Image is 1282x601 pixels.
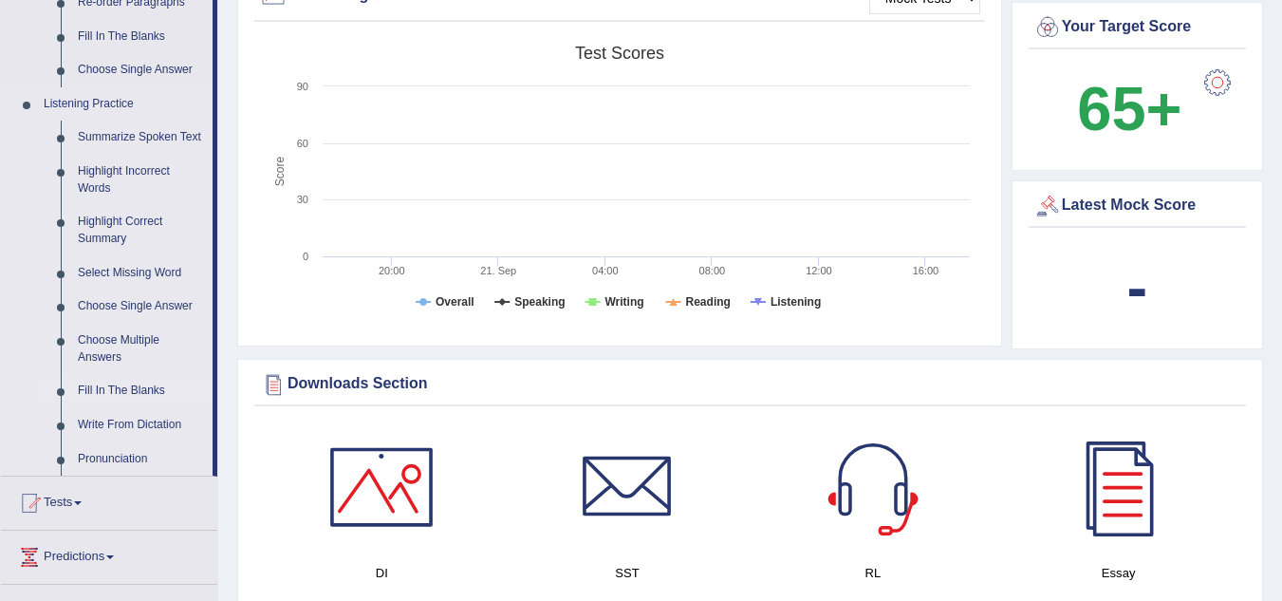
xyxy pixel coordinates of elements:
[69,121,213,155] a: Summarize Spoken Text
[259,370,1241,399] div: Downloads Section
[806,265,832,276] text: 12:00
[1077,74,1181,143] b: 65+
[1127,253,1148,322] b: -
[297,194,308,205] text: 30
[699,265,726,276] text: 08:00
[1033,13,1241,42] div: Your Target Score
[436,295,474,309] tspan: Overall
[69,290,213,324] a: Choose Single Answer
[1005,563,1232,583] h4: Essay
[604,295,643,309] tspan: Writing
[303,251,308,262] text: 0
[69,155,213,205] a: Highlight Incorrect Words
[69,324,213,374] a: Choose Multiple Answers
[913,265,939,276] text: 16:00
[1033,192,1241,220] div: Latest Mock Score
[69,20,213,54] a: Fill In The Blanks
[297,81,308,92] text: 90
[514,295,565,309] tspan: Speaking
[514,563,741,583] h4: SST
[69,205,213,255] a: Highlight Correct Summary
[575,44,664,63] tspan: Test scores
[760,563,987,583] h4: RL
[480,265,516,276] tspan: 21. Sep
[297,138,308,149] text: 60
[686,295,731,309] tspan: Reading
[69,53,213,87] a: Choose Single Answer
[379,265,405,276] text: 20:00
[269,563,495,583] h4: DI
[1,477,217,524] a: Tests
[592,265,619,276] text: 04:00
[273,157,287,187] tspan: Score
[69,374,213,408] a: Fill In The Blanks
[1,531,217,578] a: Predictions
[69,408,213,442] a: Write From Dictation
[771,295,821,309] tspan: Listening
[35,87,213,122] a: Listening Practice
[69,442,213,477] a: Pronunciation
[69,256,213,291] a: Select Missing Word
